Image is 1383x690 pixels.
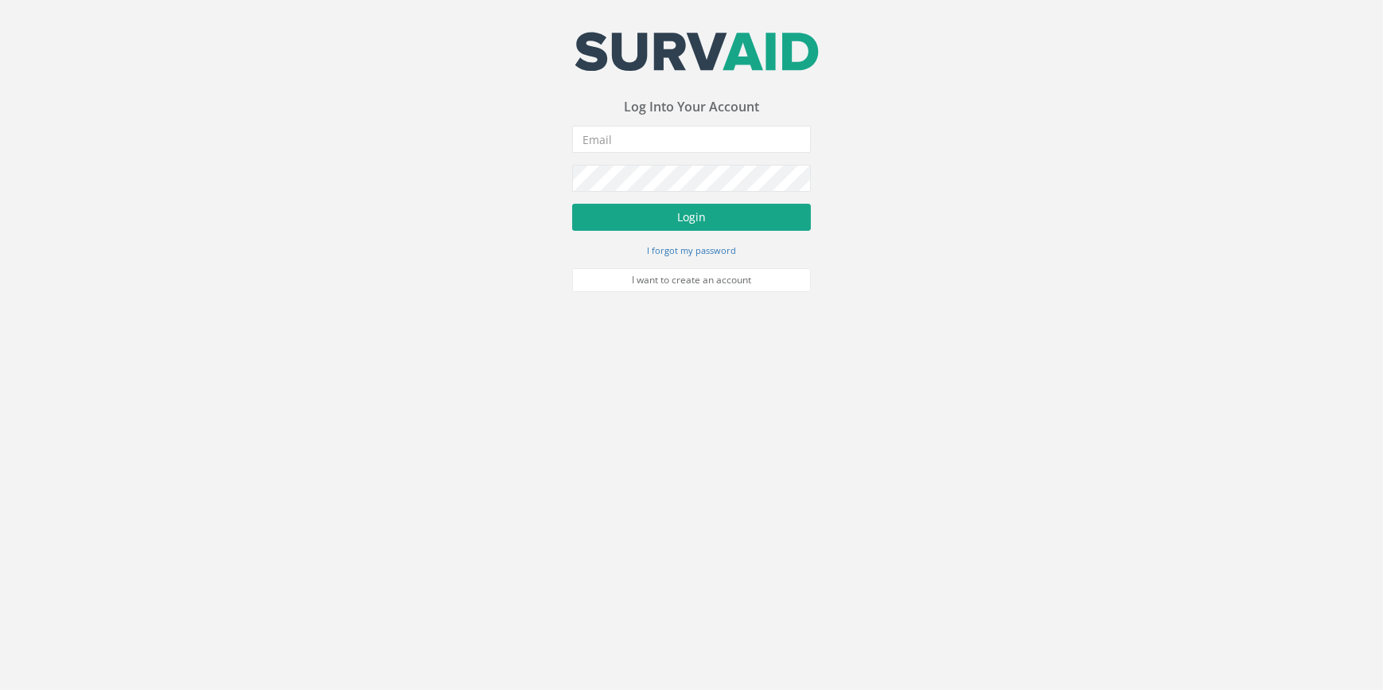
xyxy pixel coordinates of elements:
small: I forgot my password [647,244,736,256]
a: I forgot my password [647,243,736,257]
a: I want to create an account [572,268,811,292]
button: Login [572,204,811,231]
input: Email [572,126,811,153]
h3: Log Into Your Account [572,100,811,115]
